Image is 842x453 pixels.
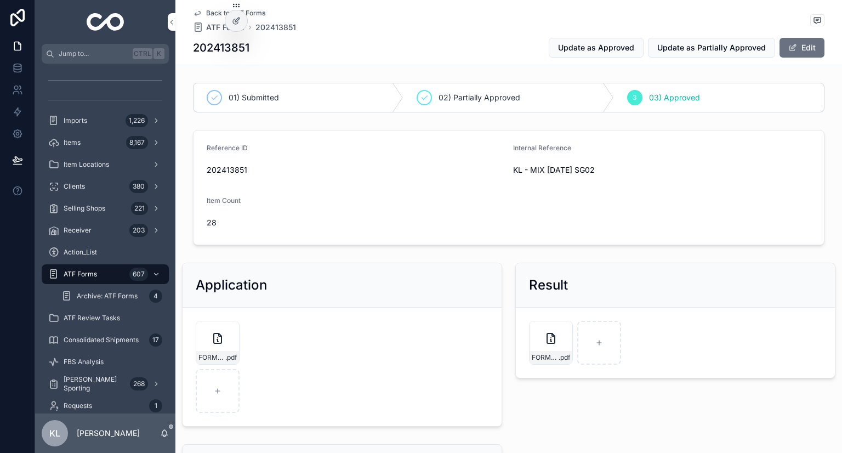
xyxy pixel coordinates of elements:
[42,177,169,196] a: Clients380
[42,111,169,131] a: Imports1,226
[64,401,92,410] span: Requests
[77,292,138,301] span: Archive: ATF Forms
[193,22,244,33] a: ATF Forms
[532,353,559,362] span: FORM6PARTI-PARTIALLY-APPROVED-KL---MIX-[DATE]-SG02
[42,199,169,218] a: Selling Shops221
[549,38,644,58] button: Update as Approved
[129,180,148,193] div: 380
[196,276,267,294] h2: Application
[126,114,148,127] div: 1,226
[513,144,571,152] span: Internal Reference
[42,242,169,262] a: Action_List
[64,138,81,147] span: Items
[559,353,570,362] span: .pdf
[649,92,700,103] span: 03) Approved
[130,377,148,390] div: 268
[64,204,105,213] span: Selling Shops
[207,165,504,175] span: 202413851
[64,375,126,393] span: [PERSON_NAME] Sporting
[55,286,169,306] a: Archive: ATF Forms4
[225,353,237,362] span: .pdf
[42,220,169,240] a: Receiver203
[42,155,169,174] a: Item Locations
[780,38,824,58] button: Edit
[64,314,120,322] span: ATF Review Tasks
[64,270,97,279] span: ATF Forms
[42,374,169,394] a: [PERSON_NAME] Sporting268
[64,160,109,169] span: Item Locations
[42,308,169,328] a: ATF Review Tasks
[229,92,279,103] span: 01) Submitted
[59,49,128,58] span: Jump to...
[42,133,169,152] a: Items8,167
[129,224,148,237] div: 203
[155,49,163,58] span: K
[131,202,148,215] div: 221
[558,42,634,53] span: Update as Approved
[198,353,225,362] span: FORM6PARTI-SUBMITTED-KL---MIX-[DATE]-SG02
[529,276,568,294] h2: Result
[64,226,92,235] span: Receiver
[49,427,60,440] span: KL
[513,165,811,175] span: KL - MIX [DATE] SG02
[35,64,175,414] div: scrollable content
[207,196,241,205] span: Item Count
[42,352,169,372] a: FBS Analysis
[657,42,766,53] span: Update as Partially Approved
[206,9,265,18] span: Back to ATF Forms
[207,217,217,228] span: 28
[64,116,87,125] span: Imports
[64,182,85,191] span: Clients
[633,93,636,102] span: 3
[129,268,148,281] div: 607
[77,428,140,439] p: [PERSON_NAME]
[207,144,248,152] span: Reference ID
[149,333,162,347] div: 17
[193,40,249,55] h1: 202413851
[64,358,104,366] span: FBS Analysis
[439,92,520,103] span: 02) Partially Approved
[133,48,152,59] span: Ctrl
[42,44,169,64] button: Jump to...CtrlK
[149,399,162,412] div: 1
[126,136,148,149] div: 8,167
[42,396,169,416] a: Requests1
[193,9,265,18] a: Back to ATF Forms
[64,336,139,344] span: Consolidated Shipments
[255,22,296,33] a: 202413851
[42,330,169,350] a: Consolidated Shipments17
[64,248,97,257] span: Action_List
[149,290,162,303] div: 4
[87,13,124,31] img: App logo
[648,38,775,58] button: Update as Partially Approved
[42,264,169,284] a: ATF Forms607
[206,22,244,33] span: ATF Forms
